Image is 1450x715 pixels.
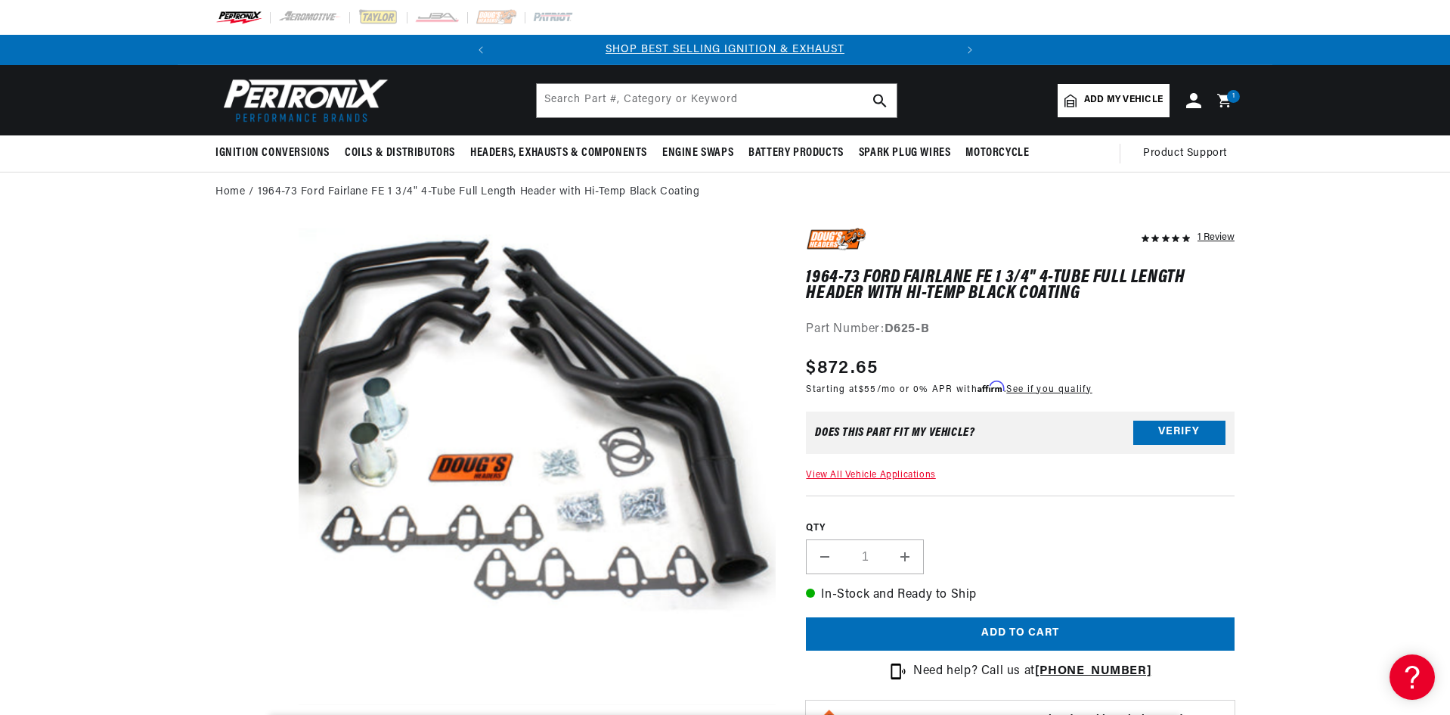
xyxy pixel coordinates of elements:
[258,184,699,201] a: 1964-73 Ford Fairlane FE 1 3/4" 4-Tube Full Length Header with Hi-Temp Black Coating
[215,135,337,171] summary: Ignition Conversions
[215,184,1235,201] nav: breadcrumbs
[806,270,1235,301] h1: 1964-73 Ford Fairlane FE 1 3/4" 4-Tube Full Length Header with Hi-Temp Black Coating
[913,662,1151,682] p: Need help? Call us at
[1143,135,1235,172] summary: Product Support
[1035,665,1151,677] a: [PHONE_NUMBER]
[806,522,1235,535] label: QTY
[1006,385,1092,394] a: See if you qualify - Learn more about Affirm Financing (opens in modal)
[1143,145,1227,162] span: Product Support
[885,323,930,335] strong: D625-B
[806,586,1235,605] p: In-Stock and Ready to Ship
[215,228,776,713] media-gallery: Gallery Viewer
[859,385,877,394] span: $55
[466,35,496,65] button: Translation missing: en.sections.announcements.previous_announcement
[496,42,955,58] div: Announcement
[1197,228,1235,246] div: 1 Review
[470,145,647,161] span: Headers, Exhausts & Components
[741,135,851,171] summary: Battery Products
[215,184,245,201] a: Home
[496,42,955,58] div: 1 of 2
[178,35,1272,65] slideshow-component: Translation missing: en.sections.announcements.announcement_bar
[463,135,655,171] summary: Headers, Exhausts & Components
[215,74,389,126] img: Pertronix
[851,135,959,171] summary: Spark Plug Wires
[1084,93,1163,107] span: Add my vehicle
[863,84,897,117] button: search button
[748,145,844,161] span: Battery Products
[806,320,1235,340] div: Part Number:
[537,84,897,117] input: Search Part #, Category or Keyword
[859,145,951,161] span: Spark Plug Wires
[662,145,733,161] span: Engine Swaps
[345,145,455,161] span: Coils & Distributors
[965,145,1029,161] span: Motorcycle
[815,427,974,439] div: Does This part fit My vehicle?
[337,135,463,171] summary: Coils & Distributors
[215,145,330,161] span: Ignition Conversions
[1232,90,1235,103] span: 1
[806,471,935,480] a: View All Vehicle Applications
[1058,84,1170,117] a: Add my vehicle
[955,35,985,65] button: Translation missing: en.sections.announcements.next_announcement
[806,617,1235,651] button: Add to cart
[958,135,1036,171] summary: Motorcycle
[606,44,844,55] a: SHOP BEST SELLING IGNITION & EXHAUST
[806,382,1092,396] p: Starting at /mo or 0% APR with .
[978,381,1004,393] span: Affirm
[1133,421,1225,445] button: Verify
[655,135,741,171] summary: Engine Swaps
[806,355,878,382] span: $872.65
